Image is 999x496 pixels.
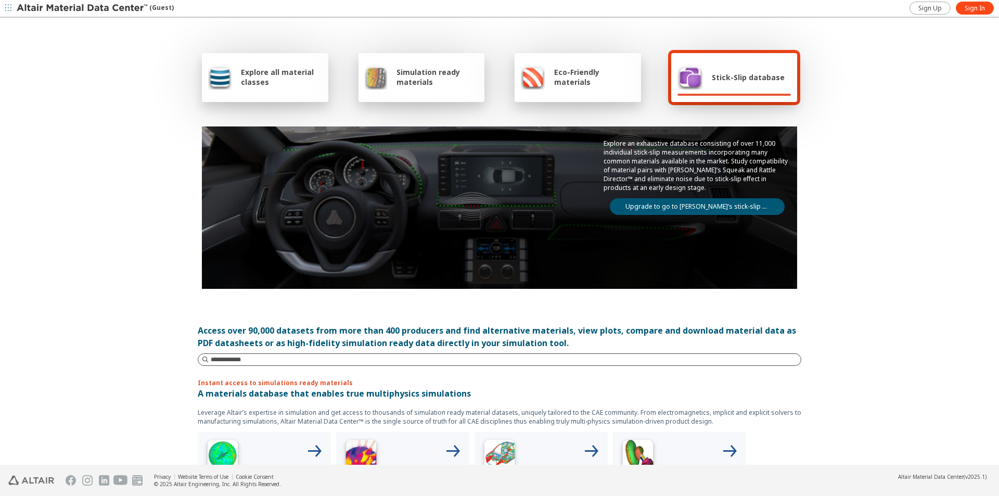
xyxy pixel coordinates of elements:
span: Explore all material classes [241,67,322,87]
span: Sign Up [918,4,942,12]
p: Explore an exhaustive database consisting of over 11,000 individual stick-slip measurements incor... [604,139,791,192]
span: Simulation ready materials [396,67,478,87]
img: Eco-Friendly materials [521,65,545,90]
img: Crash Analyses Icon [617,436,659,478]
span: Stick-Slip database [712,72,785,82]
a: Upgrade to go to [PERSON_NAME]’s stick-slip database [610,198,785,215]
div: Access over 90,000 datasets from more than 400 producers and find alternative materials, view plo... [198,324,801,349]
span: Sign In [965,4,985,12]
p: A materials database that enables true multiphysics simulations [198,387,801,400]
span: Eco-Friendly materials [554,67,634,87]
a: Sign Up [910,2,951,15]
img: Explore all material classes [208,65,232,90]
div: © 2025 Altair Engineering, Inc. All Rights Reserved. [154,480,281,488]
div: (v2025.1) [898,473,987,480]
a: Website Terms of Use [178,473,228,480]
div: (Guest) [17,3,174,14]
img: Altair Engineering [8,476,54,485]
p: Leverage Altair’s expertise in simulation and get access to thousands of simulation ready materia... [198,408,801,426]
a: Cookie Consent [236,473,274,480]
img: Simulation ready materials [365,65,387,90]
span: Altair Material Data Center [898,473,964,480]
p: Instant access to simulations ready materials [198,378,801,387]
img: Structural Analyses Icon [479,436,520,478]
img: Altair Material Data Center [17,3,149,14]
img: Low Frequency Icon [340,436,382,478]
img: Stick-Slip database [677,65,702,90]
img: High Frequency Icon [202,436,244,478]
a: Sign In [956,2,994,15]
a: Privacy [154,473,171,480]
